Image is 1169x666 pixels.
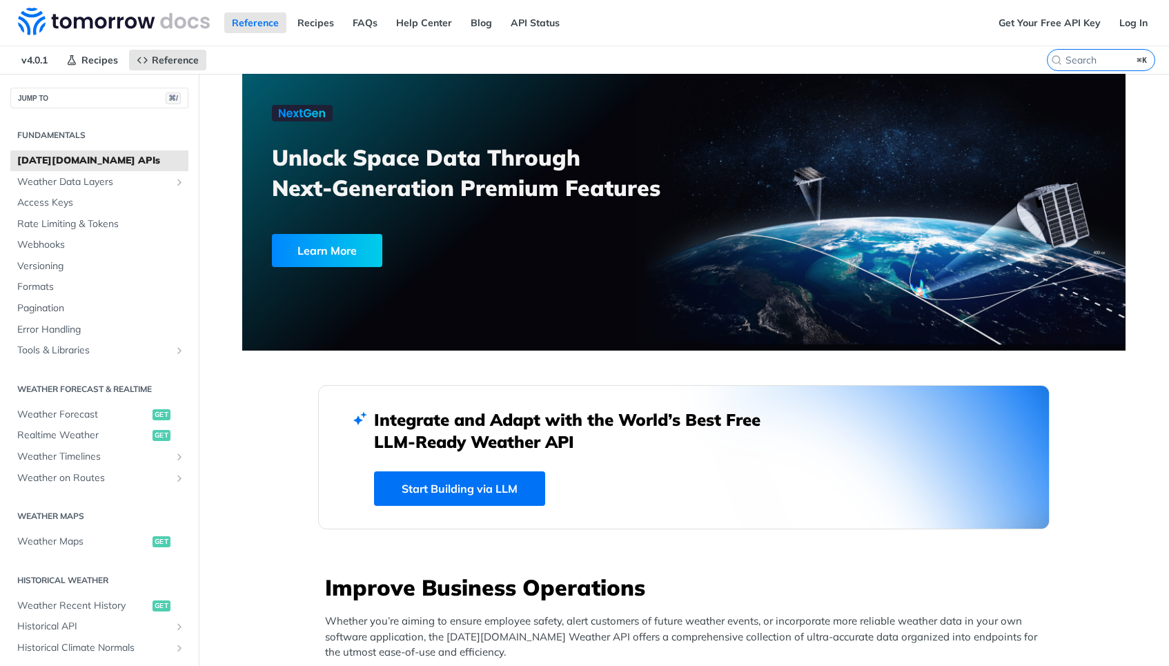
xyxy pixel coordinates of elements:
span: Recipes [81,54,118,66]
span: Historical API [17,620,170,634]
span: Access Keys [17,196,185,210]
span: Rate Limiting & Tokens [17,217,185,231]
span: Weather Forecast [17,408,149,422]
a: Recipes [290,12,342,33]
span: Weather Maps [17,535,149,549]
h3: Improve Business Operations [325,572,1050,603]
span: [DATE][DOMAIN_NAME] APIs [17,154,185,168]
span: Weather Recent History [17,599,149,613]
span: ⌘/ [166,92,181,104]
img: Tomorrow.io Weather API Docs [18,8,210,35]
a: Historical Climate NormalsShow subpages for Historical Climate Normals [10,638,188,658]
span: Versioning [17,259,185,273]
button: JUMP TO⌘/ [10,88,188,108]
a: Weather Forecastget [10,404,188,425]
h2: Integrate and Adapt with the World’s Best Free LLM-Ready Weather API [374,409,781,453]
span: Pagination [17,302,185,315]
a: Access Keys [10,193,188,213]
span: Webhooks [17,238,185,252]
span: Historical Climate Normals [17,641,170,655]
a: Formats [10,277,188,297]
button: Show subpages for Weather Data Layers [174,177,185,188]
span: Weather Data Layers [17,175,170,189]
span: Realtime Weather [17,429,149,442]
a: Weather Data LayersShow subpages for Weather Data Layers [10,172,188,193]
a: Learn More [272,234,613,267]
a: Help Center [389,12,460,33]
a: [DATE][DOMAIN_NAME] APIs [10,150,188,171]
a: Historical APIShow subpages for Historical API [10,616,188,637]
span: get [153,409,170,420]
a: Tools & LibrariesShow subpages for Tools & Libraries [10,340,188,361]
button: Show subpages for Historical Climate Normals [174,643,185,654]
h2: Fundamentals [10,129,188,141]
span: Weather Timelines [17,450,170,464]
span: get [153,600,170,611]
kbd: ⌘K [1134,53,1151,67]
a: Rate Limiting & Tokens [10,214,188,235]
a: Start Building via LLM [374,471,545,506]
a: Reference [224,12,286,33]
a: Weather TimelinesShow subpages for Weather Timelines [10,447,188,467]
span: Formats [17,280,185,294]
span: Reference [152,54,199,66]
button: Show subpages for Weather Timelines [174,451,185,462]
div: Learn More [272,234,382,267]
a: FAQs [345,12,385,33]
a: Recipes [59,50,126,70]
a: Get Your Free API Key [991,12,1108,33]
span: get [153,430,170,441]
span: get [153,536,170,547]
a: Weather Mapsget [10,531,188,552]
span: Error Handling [17,323,185,337]
a: Versioning [10,256,188,277]
a: Webhooks [10,235,188,255]
button: Show subpages for Weather on Routes [174,473,185,484]
svg: Search [1051,55,1062,66]
a: Pagination [10,298,188,319]
a: API Status [503,12,567,33]
span: Weather on Routes [17,471,170,485]
span: Tools & Libraries [17,344,170,358]
img: NextGen [272,105,333,121]
h3: Unlock Space Data Through Next-Generation Premium Features [272,142,699,203]
a: Blog [463,12,500,33]
a: Weather Recent Historyget [10,596,188,616]
button: Show subpages for Tools & Libraries [174,345,185,356]
h2: Weather Forecast & realtime [10,383,188,395]
p: Whether you’re aiming to ensure employee safety, alert customers of future weather events, or inc... [325,614,1050,660]
a: Realtime Weatherget [10,425,188,446]
a: Log In [1112,12,1155,33]
button: Show subpages for Historical API [174,621,185,632]
a: Reference [129,50,206,70]
a: Error Handling [10,320,188,340]
h2: Weather Maps [10,510,188,522]
h2: Historical Weather [10,574,188,587]
a: Weather on RoutesShow subpages for Weather on Routes [10,468,188,489]
span: v4.0.1 [14,50,55,70]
